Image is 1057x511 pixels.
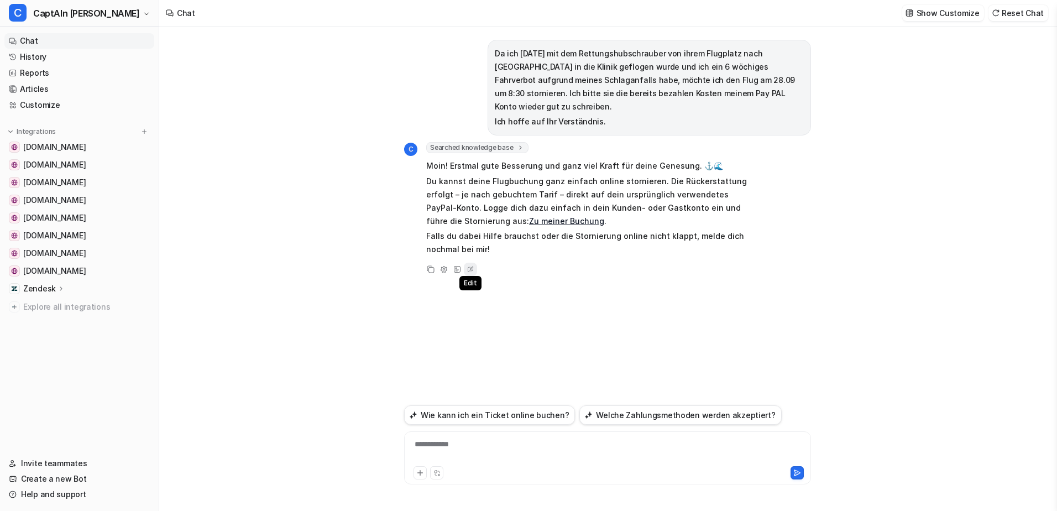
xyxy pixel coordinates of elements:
[177,7,195,19] div: Chat
[4,139,154,155] a: www.nordsee-bike.de[DOMAIN_NAME]
[23,142,86,153] span: [DOMAIN_NAME]
[33,6,140,21] span: CaptAIn [PERSON_NAME]
[906,9,913,17] img: customize
[9,301,20,312] img: explore all integrations
[11,268,18,274] img: www.inselparker.de
[23,177,86,188] span: [DOMAIN_NAME]
[579,405,781,425] button: Welche Zahlungsmethoden werden akzeptiert?
[23,159,86,170] span: [DOMAIN_NAME]
[4,49,154,65] a: History
[11,215,18,221] img: www.inselfaehre.de
[4,263,154,279] a: www.inselparker.de[DOMAIN_NAME]
[23,212,86,223] span: [DOMAIN_NAME]
[4,299,154,315] a: Explore all integrations
[902,5,984,21] button: Show Customize
[11,232,18,239] img: www.inseltouristik.de
[495,47,804,113] p: Da ich [DATE] mit dem Rettungshubschrauber von ihrem Flugplatz nach [GEOGRAPHIC_DATA] in die Klin...
[426,159,750,173] p: Moin! Erstmal gute Besserung und ganz viel Kraft für deine Genesung. ⚓🌊
[23,265,86,277] span: [DOMAIN_NAME]
[17,127,56,136] p: Integrations
[4,456,154,471] a: Invite teammates
[426,230,750,256] p: Falls du dabei Hilfe brauchst oder die Stornierung online nicht klappt, melde dich nochmal bei mir!
[459,276,481,290] span: Edit
[23,283,56,294] p: Zendesk
[11,144,18,150] img: www.nordsee-bike.de
[992,9,1000,17] img: reset
[4,157,154,173] a: www.frisonaut.de[DOMAIN_NAME]
[4,81,154,97] a: Articles
[404,405,575,425] button: Wie kann ich ein Ticket online buchen?
[4,471,154,487] a: Create a new Bot
[529,216,604,226] a: Zu meiner Buchung
[9,4,27,22] span: C
[426,142,528,153] span: Searched knowledge base
[11,197,18,204] img: www.inselbus-norderney.de
[140,128,148,135] img: menu_add.svg
[426,175,750,228] p: Du kannst deine Flugbuchung ganz einfach online stornieren. Die Rückerstattung erfolgt – je nach ...
[4,65,154,81] a: Reports
[404,143,417,156] span: C
[4,192,154,208] a: www.inselbus-norderney.de[DOMAIN_NAME]
[11,250,18,257] img: www.inselexpress.de
[7,128,14,135] img: expand menu
[23,248,86,259] span: [DOMAIN_NAME]
[4,210,154,226] a: www.inselfaehre.de[DOMAIN_NAME]
[11,179,18,186] img: www.inselflieger.de
[988,5,1048,21] button: Reset Chat
[23,195,86,206] span: [DOMAIN_NAME]
[4,97,154,113] a: Customize
[4,246,154,261] a: www.inselexpress.de[DOMAIN_NAME]
[4,487,154,502] a: Help and support
[917,7,980,19] p: Show Customize
[4,228,154,243] a: www.inseltouristik.de[DOMAIN_NAME]
[23,230,86,241] span: [DOMAIN_NAME]
[4,33,154,49] a: Chat
[11,161,18,168] img: www.frisonaut.de
[23,298,150,316] span: Explore all integrations
[11,285,18,292] img: Zendesk
[4,175,154,190] a: www.inselflieger.de[DOMAIN_NAME]
[495,115,804,128] p: Ich hoffe auf Ihr Verständnis.
[4,126,59,137] button: Integrations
